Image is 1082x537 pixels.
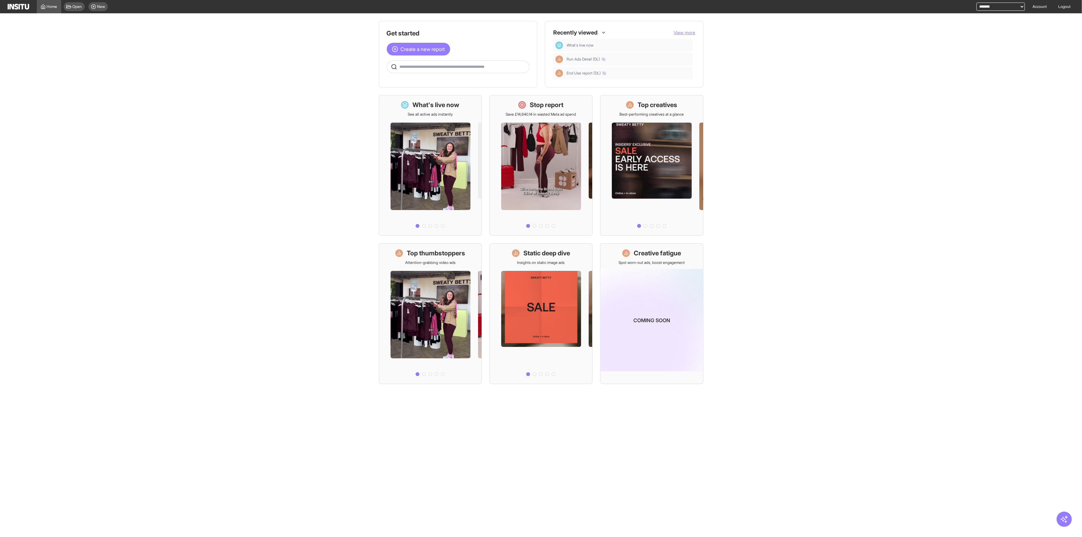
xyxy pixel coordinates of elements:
p: Attention-grabbing video ads [405,260,456,265]
h1: Static deep dive [523,249,570,258]
a: Stop reportSave £14,640.14 in wasted Meta ad spend [489,95,593,236]
h1: Top creatives [638,100,677,109]
span: What's live now [567,43,594,48]
p: See all active ads instantly [408,112,453,117]
h1: Get started [387,29,529,38]
span: View more [674,30,696,35]
p: Save £14,640.14 in wasted Meta ad spend [506,112,576,117]
a: Top creativesBest-performing creatives at a glance [600,95,703,236]
span: Run Ads Detail (DL) [567,57,690,62]
img: Logo [8,4,29,10]
span: End Use report (DL) [567,71,690,76]
div: Insights [555,55,563,63]
h1: What's live now [412,100,459,109]
span: End Use report (DL) [567,71,606,76]
span: Run Ads Detail (DL) [567,57,606,62]
p: Best-performing creatives at a glance [619,112,684,117]
p: Insights on static image ads [517,260,565,265]
button: Create a new report [387,43,450,55]
a: Static deep diveInsights on static image ads [489,243,593,384]
span: What's live now [567,43,690,48]
a: Top thumbstoppersAttention-grabbing video ads [379,243,482,384]
a: What's live nowSee all active ads instantly [379,95,482,236]
div: Dashboard [555,42,563,49]
h1: Top thumbstoppers [407,249,465,258]
span: Home [47,4,57,9]
span: Create a new report [401,45,445,53]
h1: Stop report [530,100,563,109]
div: Insights [555,69,563,77]
span: New [97,4,105,9]
span: Open [73,4,82,9]
button: View more [674,29,696,36]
